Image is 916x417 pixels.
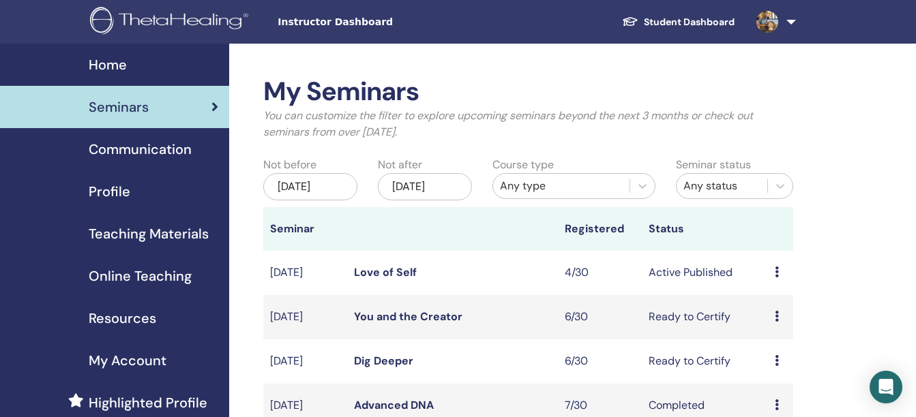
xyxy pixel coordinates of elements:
span: Instructor Dashboard [278,15,482,29]
span: Communication [89,139,192,159]
td: 6/30 [558,295,642,339]
span: Teaching Materials [89,223,209,244]
img: logo.png [90,7,253,37]
div: [DATE] [378,173,472,200]
td: [DATE] [263,251,347,295]
div: Any status [683,178,760,194]
span: Profile [89,181,130,202]
span: Home [89,55,127,75]
span: My Account [89,350,166,371]
a: Advanced DNA [354,398,434,412]
td: Ready to Certify [642,295,768,339]
td: [DATE] [263,339,347,384]
th: Seminar [263,207,347,251]
img: default.jpg [756,11,778,33]
span: Highlighted Profile [89,392,207,413]
a: You and the Creator [354,309,462,324]
th: Status [642,207,768,251]
td: Active Published [642,251,768,295]
label: Not after [378,157,422,173]
img: graduation-cap-white.svg [622,16,638,27]
label: Seminar status [676,157,751,173]
td: 4/30 [558,251,642,295]
span: Resources [89,308,156,328]
p: You can customize the filter to explore upcoming seminars beyond the next 3 months or check out s... [263,108,793,140]
div: [DATE] [263,173,357,200]
label: Course type [492,157,554,173]
td: [DATE] [263,295,347,339]
td: Ready to Certify [642,339,768,384]
a: Student Dashboard [611,10,745,35]
a: Love of Self [354,265,417,279]
th: Registered [558,207,642,251]
td: 6/30 [558,339,642,384]
h2: My Seminars [263,76,793,108]
span: Online Teaching [89,266,192,286]
div: Any type [500,178,623,194]
div: Open Intercom Messenger [870,371,902,403]
span: Seminars [89,97,149,117]
a: Dig Deeper [354,354,413,368]
label: Not before [263,157,316,173]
